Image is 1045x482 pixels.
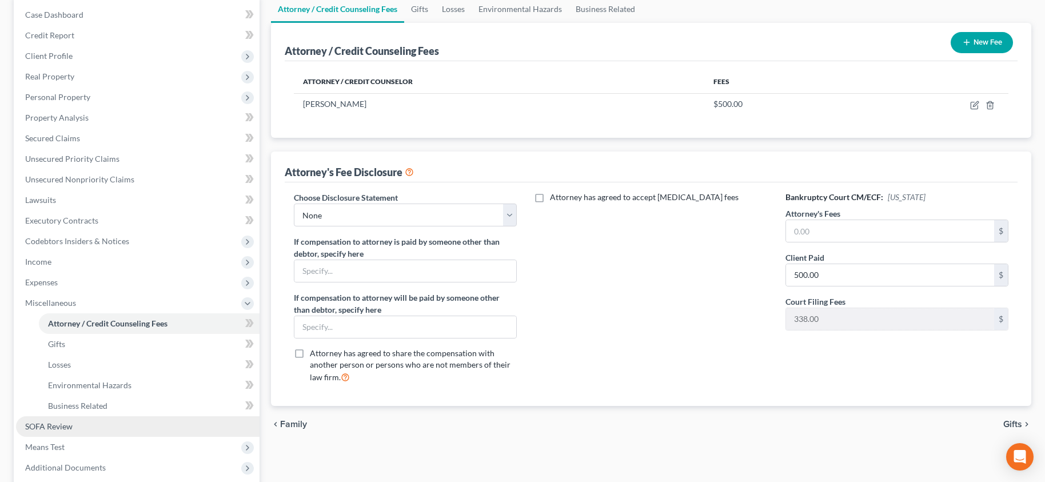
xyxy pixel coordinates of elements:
[25,51,73,61] span: Client Profile
[25,277,58,287] span: Expenses
[25,30,74,40] span: Credit Report
[25,174,134,184] span: Unsecured Nonpriority Claims
[1003,420,1022,429] span: Gifts
[25,92,90,102] span: Personal Property
[48,360,71,369] span: Losses
[25,113,89,122] span: Property Analysis
[48,318,167,328] span: Attorney / Credit Counseling Fees
[310,348,510,382] span: Attorney has agreed to share the compensation with another person or persons who are not members ...
[280,420,307,429] span: Family
[25,216,98,225] span: Executory Contracts
[271,420,307,429] button: chevron_left Family
[25,10,83,19] span: Case Dashboard
[285,165,414,179] div: Attorney's Fee Disclosure
[550,192,739,202] span: Attorney has agreed to accept [MEDICAL_DATA] fees
[294,236,517,260] label: If compensation to attorney is paid by someone other than debtor, specify here
[39,396,260,416] a: Business Related
[786,308,994,330] input: 0.00
[303,77,413,86] span: Attorney / Credit Counselor
[1006,443,1034,471] div: Open Intercom Messenger
[25,298,76,308] span: Miscellaneous
[16,169,260,190] a: Unsecured Nonpriority Claims
[25,421,73,431] span: SOFA Review
[1022,420,1031,429] i: chevron_right
[786,220,994,242] input: 0.00
[16,107,260,128] a: Property Analysis
[294,260,516,282] input: Specify...
[285,44,439,58] div: Attorney / Credit Counseling Fees
[25,71,74,81] span: Real Property
[994,220,1008,242] div: $
[39,334,260,354] a: Gifts
[48,339,65,349] span: Gifts
[994,308,1008,330] div: $
[16,190,260,210] a: Lawsuits
[271,420,280,429] i: chevron_left
[303,99,366,109] span: [PERSON_NAME]
[48,380,131,390] span: Environmental Hazards
[25,236,129,246] span: Codebtors Insiders & Notices
[39,354,260,375] a: Losses
[16,416,260,437] a: SOFA Review
[16,5,260,25] a: Case Dashboard
[16,149,260,169] a: Unsecured Priority Claims
[294,192,398,204] label: Choose Disclosure Statement
[25,154,119,164] span: Unsecured Priority Claims
[785,296,845,308] label: Court Filing Fees
[994,264,1008,286] div: $
[713,99,743,109] span: $500.00
[786,264,994,286] input: 0.00
[785,208,840,220] label: Attorney's Fees
[713,77,729,86] span: Fees
[16,210,260,231] a: Executory Contracts
[39,375,260,396] a: Environmental Hazards
[888,192,926,202] span: [US_STATE]
[294,292,517,316] label: If compensation to attorney will be paid by someone other than debtor, specify here
[16,25,260,46] a: Credit Report
[25,133,80,143] span: Secured Claims
[25,463,106,472] span: Additional Documents
[16,128,260,149] a: Secured Claims
[294,316,516,338] input: Specify...
[25,442,65,452] span: Means Test
[39,313,260,334] a: Attorney / Credit Counseling Fees
[1003,420,1031,429] button: Gifts chevron_right
[48,401,107,411] span: Business Related
[785,252,824,264] label: Client Paid
[785,192,1008,203] h6: Bankruptcy Court CM/ECF:
[951,32,1013,53] button: New Fee
[25,195,56,205] span: Lawsuits
[25,257,51,266] span: Income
